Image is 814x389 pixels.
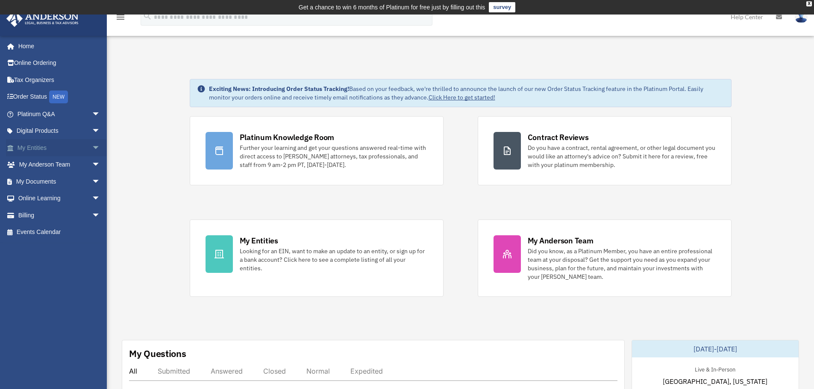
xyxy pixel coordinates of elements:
a: Tax Organizers [6,71,113,88]
span: arrow_drop_down [92,207,109,224]
div: Based on your feedback, we're thrilled to announce the launch of our new Order Status Tracking fe... [209,85,724,102]
div: [DATE]-[DATE] [632,340,799,357]
a: Online Ordering [6,55,113,72]
div: NEW [49,91,68,103]
span: arrow_drop_down [92,190,109,208]
div: Live & In-Person [688,364,742,373]
a: menu [115,15,126,22]
a: Online Learningarrow_drop_down [6,190,113,207]
a: Platinum Knowledge Room Further your learning and get your questions answered real-time with dire... [190,116,444,185]
div: Normal [306,367,330,375]
a: Click Here to get started! [429,94,495,101]
i: menu [115,12,126,22]
div: My Anderson Team [528,235,594,246]
a: My Anderson Teamarrow_drop_down [6,156,113,173]
div: Looking for an EIN, want to make an update to an entity, or sign up for a bank account? Click her... [240,247,428,272]
strong: Exciting News: Introducing Order Status Tracking! [209,85,349,93]
a: Events Calendar [6,224,113,241]
span: arrow_drop_down [92,123,109,140]
a: survey [489,2,515,12]
div: Expedited [350,367,383,375]
span: arrow_drop_down [92,105,109,123]
div: Further your learning and get your questions answered real-time with direct access to [PERSON_NAM... [240,143,428,169]
a: My Entities Looking for an EIN, want to make an update to an entity, or sign up for a bank accoun... [190,219,444,297]
a: My Entitiesarrow_drop_down [6,139,113,156]
a: My Documentsarrow_drop_down [6,173,113,190]
span: arrow_drop_down [92,173,109,190]
span: arrow_drop_down [92,156,109,174]
a: Order StatusNEW [6,88,113,106]
a: Platinum Q&Aarrow_drop_down [6,105,113,123]
img: User Pic [795,11,808,23]
div: Closed [263,367,286,375]
div: Did you know, as a Platinum Member, you have an entire professional team at your disposal? Get th... [528,247,716,281]
div: Contract Reviews [528,132,589,143]
div: close [806,1,812,6]
div: My Entities [240,235,278,246]
div: Do you have a contract, rental agreement, or other legal document you would like an attorney's ad... [528,143,716,169]
div: Submitted [158,367,190,375]
a: Billingarrow_drop_down [6,207,113,224]
a: Home [6,38,109,55]
i: search [143,12,152,21]
span: arrow_drop_down [92,139,109,157]
div: My Questions [129,347,186,360]
div: Answered [211,367,243,375]
span: [GEOGRAPHIC_DATA], [US_STATE] [663,376,767,386]
a: Digital Productsarrow_drop_down [6,123,113,140]
div: Platinum Knowledge Room [240,132,335,143]
div: All [129,367,137,375]
div: Get a chance to win 6 months of Platinum for free just by filling out this [299,2,485,12]
a: Contract Reviews Do you have a contract, rental agreement, or other legal document you would like... [478,116,732,185]
img: Anderson Advisors Platinum Portal [4,10,81,27]
a: My Anderson Team Did you know, as a Platinum Member, you have an entire professional team at your... [478,219,732,297]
